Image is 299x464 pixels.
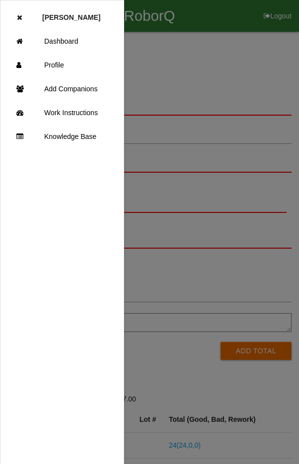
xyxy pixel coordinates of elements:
div: Close [17,5,22,29]
a: Add Companions [0,77,124,101]
a: Dashboard [0,29,124,53]
a: Knowledge Base [0,125,124,148]
p: Andrew Miller [42,5,100,21]
a: Work Instructions [0,101,124,125]
a: Profile [0,53,124,77]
